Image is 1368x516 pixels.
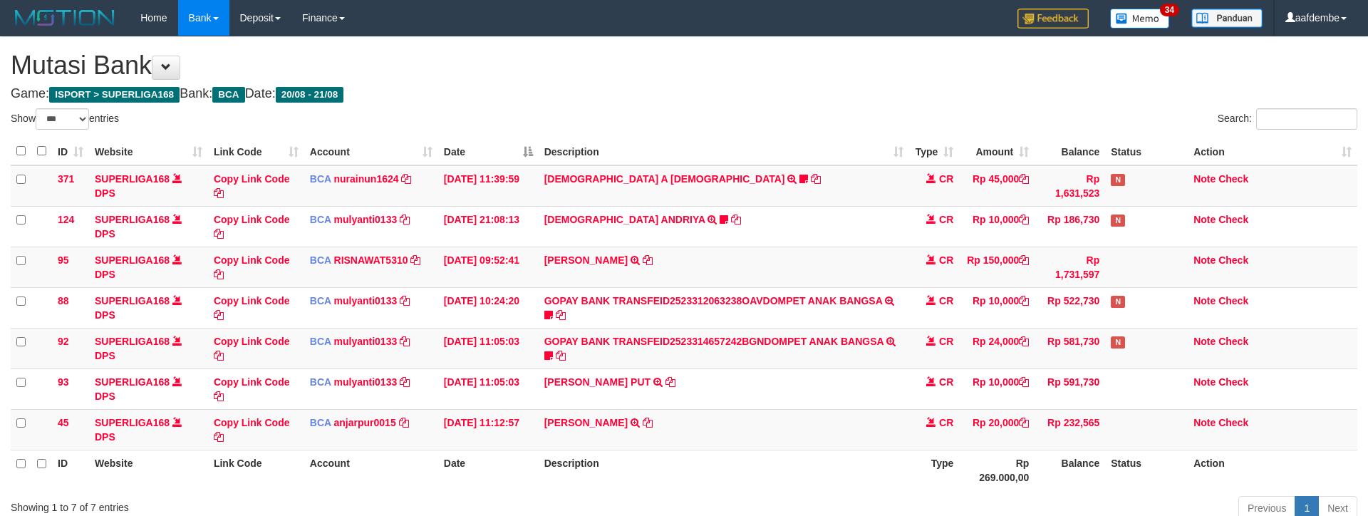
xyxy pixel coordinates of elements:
[58,254,69,266] span: 95
[58,336,69,347] span: 92
[643,417,653,428] a: Copy YAN DOHETE to clipboard
[438,287,539,328] td: [DATE] 10:24:20
[304,450,438,490] th: Account
[1218,254,1248,266] a: Check
[1256,108,1357,130] input: Search:
[214,254,290,280] a: Copy Link Code
[11,87,1357,101] h4: Game: Bank: Date:
[58,214,74,225] span: 124
[1218,336,1248,347] a: Check
[1191,9,1263,28] img: panduan.png
[334,214,398,225] a: mulyanti0133
[89,287,208,328] td: DPS
[58,295,69,306] span: 88
[1111,174,1125,186] span: Has Note
[1193,295,1216,306] a: Note
[1035,206,1105,247] td: Rp 186,730
[89,328,208,368] td: DPS
[334,417,396,428] a: anjarpur0015
[89,206,208,247] td: DPS
[1218,108,1357,130] label: Search:
[909,450,959,490] th: Type
[1019,376,1029,388] a: Copy Rp 10,000 to clipboard
[95,173,170,185] a: SUPERLIGA168
[959,287,1035,328] td: Rp 10,000
[214,417,290,443] a: Copy Link Code
[959,247,1035,287] td: Rp 150,000
[1110,9,1170,29] img: Button%20Memo.svg
[544,254,628,266] a: [PERSON_NAME]
[959,368,1035,409] td: Rp 10,000
[89,138,208,165] th: Website: activate to sort column ascending
[909,138,959,165] th: Type: activate to sort column ascending
[1193,417,1216,428] a: Note
[1035,287,1105,328] td: Rp 522,730
[400,214,410,225] a: Copy mulyanti0133 to clipboard
[89,165,208,207] td: DPS
[400,295,410,306] a: Copy mulyanti0133 to clipboard
[539,450,910,490] th: Description
[304,138,438,165] th: Account: activate to sort column ascending
[410,254,420,266] a: Copy RISNAWAT5310 to clipboard
[52,450,89,490] th: ID
[400,376,410,388] a: Copy mulyanti0133 to clipboard
[310,254,331,266] span: BCA
[1193,376,1216,388] a: Note
[959,206,1035,247] td: Rp 10,000
[89,368,208,409] td: DPS
[959,165,1035,207] td: Rp 45,000
[556,350,566,361] a: Copy GOPAY BANK TRANSFEID2523314657242BGNDOMPET ANAK BANGSA to clipboard
[811,173,821,185] a: Copy KRISTIANUS A SAMUE to clipboard
[1105,450,1188,490] th: Status
[1019,173,1029,185] a: Copy Rp 45,000 to clipboard
[1218,173,1248,185] a: Check
[1019,214,1029,225] a: Copy Rp 10,000 to clipboard
[1035,165,1105,207] td: Rp 1,631,523
[438,409,539,450] td: [DATE] 11:12:57
[1188,450,1357,490] th: Action
[939,214,953,225] span: CR
[400,336,410,347] a: Copy mulyanti0133 to clipboard
[939,336,953,347] span: CR
[1218,376,1248,388] a: Check
[1188,138,1357,165] th: Action: activate to sort column ascending
[1019,295,1029,306] a: Copy Rp 10,000 to clipboard
[95,295,170,306] a: SUPERLIGA168
[95,376,170,388] a: SUPERLIGA168
[643,254,653,266] a: Copy IWAN SANUSI to clipboard
[959,328,1035,368] td: Rp 24,000
[939,417,953,428] span: CR
[959,409,1035,450] td: Rp 20,000
[334,336,398,347] a: mulyanti0133
[1218,417,1248,428] a: Check
[1017,9,1089,29] img: Feedback.jpg
[1035,328,1105,368] td: Rp 581,730
[1035,247,1105,287] td: Rp 1,731,597
[214,295,290,321] a: Copy Link Code
[95,336,170,347] a: SUPERLIGA168
[544,336,883,347] a: GOPAY BANK TRANSFEID2523314657242BGNDOMPET ANAK BANGSA
[438,368,539,409] td: [DATE] 11:05:03
[1160,4,1179,16] span: 34
[208,138,304,165] th: Link Code: activate to sort column ascending
[556,309,566,321] a: Copy GOPAY BANK TRANSFEID2523312063238OAVDOMPET ANAK BANGSA to clipboard
[1193,254,1216,266] a: Note
[399,417,409,428] a: Copy anjarpur0015 to clipboard
[276,87,344,103] span: 20/08 - 21/08
[334,173,399,185] a: nurainun1624
[539,138,910,165] th: Description: activate to sort column ascending
[11,495,559,515] div: Showing 1 to 7 of 7 entries
[1035,138,1105,165] th: Balance
[11,7,119,29] img: MOTION_logo.png
[214,336,290,361] a: Copy Link Code
[544,417,628,428] a: [PERSON_NAME]
[1019,336,1029,347] a: Copy Rp 24,000 to clipboard
[89,247,208,287] td: DPS
[89,450,208,490] th: Website
[1035,409,1105,450] td: Rp 232,565
[1019,417,1029,428] a: Copy Rp 20,000 to clipboard
[1111,296,1125,308] span: Has Note
[544,214,705,225] a: [DEMOGRAPHIC_DATA] ANDRIYA
[1193,336,1216,347] a: Note
[438,450,539,490] th: Date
